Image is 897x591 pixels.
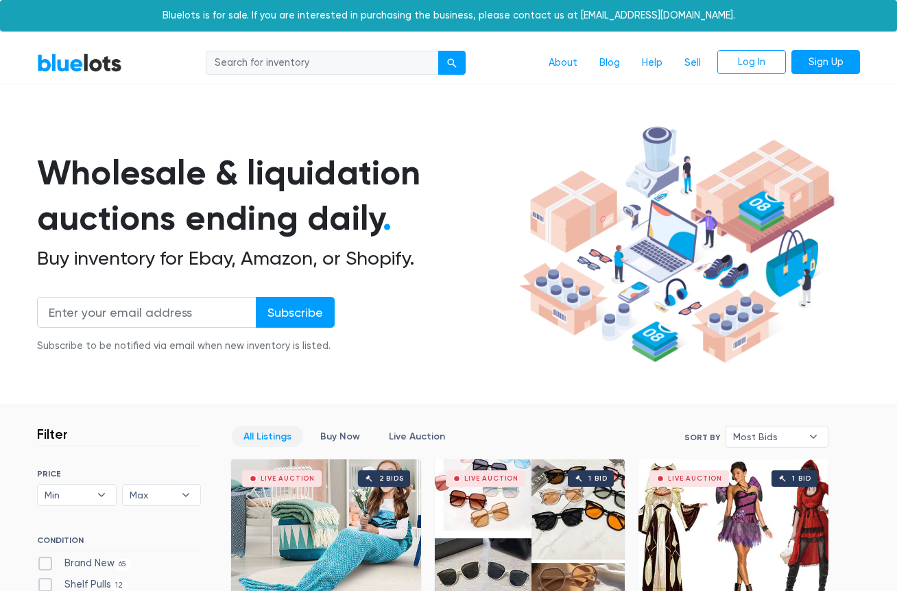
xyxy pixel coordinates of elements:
[309,426,372,447] a: Buy Now
[45,485,90,505] span: Min
[464,475,518,482] div: Live Auction
[791,50,860,75] a: Sign Up
[673,50,712,76] a: Sell
[261,475,315,482] div: Live Auction
[37,297,256,328] input: Enter your email address
[37,535,201,551] h6: CONDITION
[37,469,201,479] h6: PRICE
[538,50,588,76] a: About
[717,50,786,75] a: Log In
[87,485,116,505] b: ▾
[377,426,457,447] a: Live Auction
[130,485,175,505] span: Max
[631,50,673,76] a: Help
[379,475,404,482] div: 2 bids
[111,580,128,591] span: 12
[37,53,122,73] a: BlueLots
[115,559,131,570] span: 65
[37,426,68,442] h3: Filter
[792,475,811,482] div: 1 bid
[799,426,828,447] b: ▾
[232,426,303,447] a: All Listings
[37,339,335,354] div: Subscribe to be notified via email when new inventory is listed.
[668,475,722,482] div: Live Auction
[733,426,802,447] span: Most Bids
[37,150,514,241] h1: Wholesale & liquidation auctions ending daily
[514,120,839,370] img: hero-ee84e7d0318cb26816c560f6b4441b76977f77a177738b4e94f68c95b2b83dbb.png
[171,485,200,505] b: ▾
[256,297,335,328] input: Subscribe
[684,431,720,444] label: Sort By
[588,50,631,76] a: Blog
[37,556,131,571] label: Brand New
[383,197,392,239] span: .
[37,247,514,270] h2: Buy inventory for Ebay, Amazon, or Shopify.
[206,51,439,75] input: Search for inventory
[588,475,607,482] div: 1 bid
